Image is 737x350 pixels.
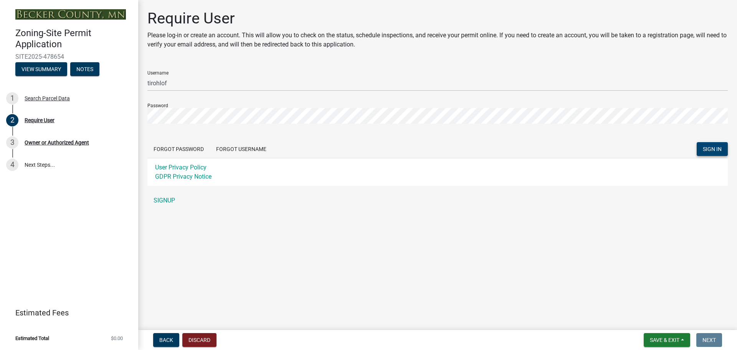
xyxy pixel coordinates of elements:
button: Notes [70,62,99,76]
button: Save & Exit [644,333,690,347]
button: View Summary [15,62,67,76]
span: Estimated Total [15,336,49,341]
a: GDPR Privacy Notice [155,173,212,180]
div: 3 [6,136,18,149]
span: Save & Exit [650,337,679,343]
a: User Privacy Policy [155,164,207,171]
wm-modal-confirm: Notes [70,66,99,73]
a: SIGNUP [147,193,728,208]
button: Discard [182,333,216,347]
button: Forgot Password [147,142,210,156]
span: $0.00 [111,336,123,341]
p: Please log-in or create an account. This will allow you to check on the status, schedule inspecti... [147,31,728,49]
span: Back [159,337,173,343]
h4: Zoning-Site Permit Application [15,28,132,50]
h1: Require User [147,9,728,28]
span: SIGN IN [703,146,722,152]
button: Forgot Username [210,142,273,156]
button: Back [153,333,179,347]
img: Becker County, Minnesota [15,9,126,20]
div: 4 [6,159,18,171]
wm-modal-confirm: Summary [15,66,67,73]
div: 1 [6,92,18,105]
div: 2 [6,114,18,126]
div: Owner or Authorized Agent [25,140,89,145]
span: Next [702,337,716,343]
a: Estimated Fees [6,305,126,320]
button: SIGN IN [697,142,728,156]
div: Require User [25,118,55,123]
span: SITE2025-478654 [15,53,123,60]
button: Next [696,333,722,347]
div: Search Parcel Data [25,96,70,101]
